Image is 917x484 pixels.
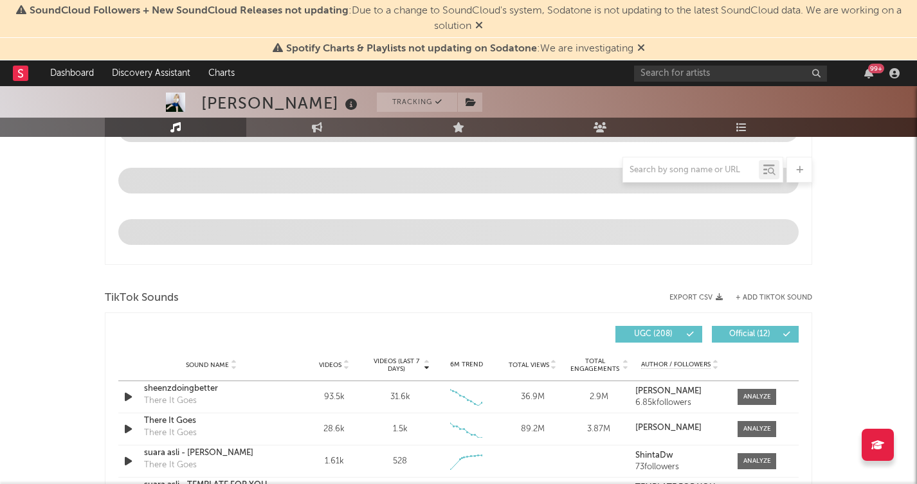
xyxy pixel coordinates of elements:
[569,357,621,373] span: Total Engagements
[615,326,702,343] button: UGC(208)
[286,44,537,54] span: Spotify Charts & Playlists not updating on Sodatone
[635,424,702,432] strong: [PERSON_NAME]
[569,391,629,404] div: 2.9M
[393,455,407,468] div: 528
[144,395,197,408] div: There It Goes
[635,387,725,396] a: [PERSON_NAME]
[144,427,197,440] div: There It Goes
[199,60,244,86] a: Charts
[475,21,483,31] span: Dismiss
[144,382,278,395] a: sheenzdoingbetter
[634,66,827,82] input: Search for artists
[286,44,633,54] span: : We are investigating
[393,423,408,436] div: 1.5k
[635,424,725,433] a: [PERSON_NAME]
[41,60,103,86] a: Dashboard
[623,165,759,175] input: Search by song name or URL
[712,326,799,343] button: Official(12)
[304,391,364,404] div: 93.5k
[864,68,873,78] button: 99+
[144,415,278,427] a: There It Goes
[105,291,179,306] span: TikTok Sounds
[503,423,563,436] div: 89.2M
[723,294,812,301] button: + Add TikTok Sound
[669,294,723,301] button: Export CSV
[503,391,563,404] div: 36.9M
[377,93,457,112] button: Tracking
[635,451,725,460] a: ShintaDw
[30,6,902,31] span: : Due to a change to SoundCloud's system, Sodatone is not updating to the latest SoundCloud data....
[30,6,349,16] span: SoundCloud Followers + New SoundCloud Releases not updating
[641,361,711,369] span: Author / Followers
[635,463,725,472] div: 73 followers
[736,294,812,301] button: + Add TikTok Sound
[201,93,361,114] div: [PERSON_NAME]
[304,423,364,436] div: 28.6k
[868,64,884,73] div: 99 +
[720,330,779,338] span: Official ( 12 )
[304,455,364,468] div: 1.61k
[186,361,229,369] span: Sound Name
[509,361,549,369] span: Total Views
[437,360,496,370] div: 6M Trend
[103,60,199,86] a: Discovery Assistant
[144,447,278,460] a: suara asli - [PERSON_NAME]
[635,451,673,460] strong: ShintaDw
[390,391,410,404] div: 31.6k
[370,357,422,373] span: Videos (last 7 days)
[624,330,683,338] span: UGC ( 208 )
[319,361,341,369] span: Videos
[144,459,197,472] div: There It Goes
[637,44,645,54] span: Dismiss
[635,387,702,395] strong: [PERSON_NAME]
[635,399,725,408] div: 6.85k followers
[569,423,629,436] div: 3.87M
